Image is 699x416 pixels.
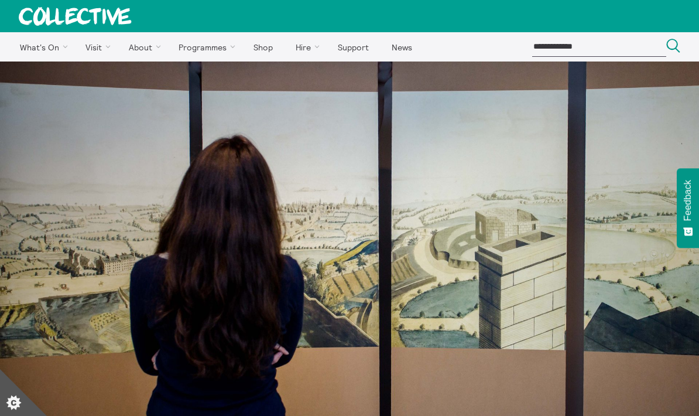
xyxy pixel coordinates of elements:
a: Hire [286,32,325,62]
a: What's On [9,32,73,62]
a: Visit [76,32,117,62]
span: Feedback [683,180,693,221]
a: Shop [243,32,283,62]
a: Programmes [169,32,241,62]
a: News [381,32,422,62]
button: Feedback - Show survey [677,168,699,248]
a: Support [327,32,379,62]
a: About [118,32,166,62]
